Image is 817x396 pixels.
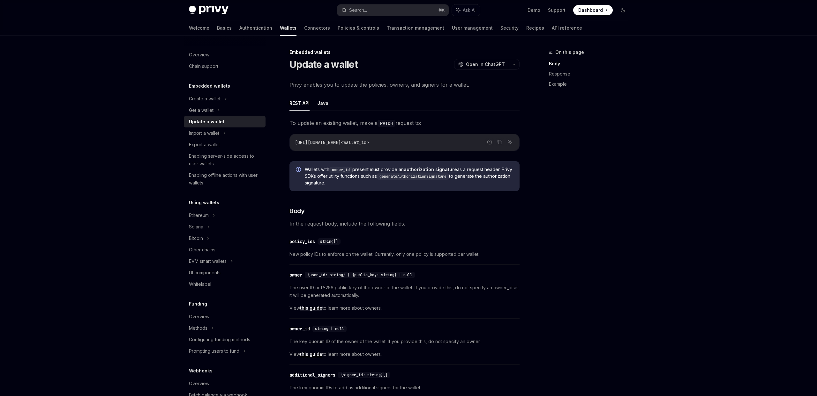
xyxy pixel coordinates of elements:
button: Open in ChatGPT [454,59,509,70]
span: Privy enables you to update the policies, owners, and signers for a wallet. [289,80,520,89]
a: Example [549,79,633,89]
div: Create a wallet [189,95,221,103]
a: Configuring funding methods [184,334,266,345]
div: Search... [349,6,367,14]
div: Chain support [189,62,218,70]
a: Body [549,59,633,69]
span: {signer_id: string}[] [341,372,387,378]
button: Report incorrect code [485,138,494,146]
span: Body [289,206,304,215]
img: dark logo [189,6,229,15]
a: Wallets [280,20,296,36]
h1: Update a wallet [289,59,358,70]
div: Methods [189,324,207,332]
div: Overview [189,313,209,320]
button: Ask AI [506,138,514,146]
div: Embedded wallets [289,49,520,55]
button: Search...⌘K [337,4,449,16]
div: Get a wallet [189,106,214,114]
a: Support [548,7,566,13]
button: Copy the contents from the code block [496,138,504,146]
a: Other chains [184,244,266,256]
a: Dashboard [573,5,613,15]
span: ⌘ K [438,8,445,13]
div: Enabling offline actions with user wallets [189,171,262,187]
a: Response [549,69,633,79]
div: owner_id [289,326,310,332]
span: [URL][DOMAIN_NAME]<wallet_id> [295,140,369,145]
h5: Embedded wallets [189,82,230,90]
code: PATCH [378,120,395,127]
a: Policies & controls [338,20,379,36]
h5: Funding [189,300,207,308]
div: Prompting users to fund [189,347,239,355]
button: Ask AI [452,4,480,16]
svg: Info [296,167,302,173]
button: Toggle dark mode [618,5,628,15]
span: {user_id: string} | {public_key: string} | null [307,272,412,277]
div: Configuring funding methods [189,336,250,343]
span: New policy IDs to enforce on the wallet. Currently, only one policy is supported per wallet. [289,250,520,258]
a: authorization signature [404,167,457,172]
div: Import a wallet [189,129,219,137]
a: Overview [184,378,266,389]
span: Wallets with present must provide an as a request header. Privy SDKs offer utility functions such... [305,166,513,186]
a: Enabling offline actions with user wallets [184,169,266,189]
a: Export a wallet [184,139,266,150]
span: Dashboard [578,7,603,13]
a: Connectors [304,20,330,36]
a: UI components [184,267,266,278]
div: Solana [189,223,203,231]
div: Overview [189,51,209,59]
code: generateAuthorizationSignature [377,173,449,180]
span: string | null [315,326,344,331]
div: additional_signers [289,372,335,378]
a: this guide [300,351,322,357]
div: Export a wallet [189,141,220,148]
a: Security [500,20,519,36]
span: The user ID or P-256 public key of the owner of the wallet. If you provide this, do not specify a... [289,284,520,299]
a: Overview [184,49,266,61]
div: UI components [189,269,221,277]
a: Recipes [526,20,544,36]
span: The key quorum IDs to add as additional signers for the wallet. [289,384,520,392]
span: On this page [555,48,584,56]
a: Update a wallet [184,116,266,127]
div: policy_ids [289,238,315,245]
div: Enabling server-side access to user wallets [189,152,262,168]
a: Transaction management [387,20,444,36]
span: To update an existing wallet, make a request to: [289,119,520,127]
div: owner [289,272,302,278]
div: Update a wallet [189,118,224,126]
span: View to learn more about owners. [289,304,520,312]
span: Ask AI [463,7,476,13]
div: Bitcoin [189,234,203,242]
h5: Using wallets [189,199,219,206]
h5: Webhooks [189,367,213,375]
a: Chain support [184,61,266,72]
a: Demo [528,7,540,13]
span: The key quorum ID of the owner of the wallet. If you provide this, do not specify an owner. [289,338,520,345]
div: Whitelabel [189,280,211,288]
a: Welcome [189,20,209,36]
span: In the request body, include the following fields: [289,219,520,228]
span: View to learn more about owners. [289,350,520,358]
span: string[] [320,239,338,244]
a: Authentication [239,20,272,36]
div: Overview [189,380,209,387]
span: Open in ChatGPT [466,61,505,68]
a: Overview [184,311,266,322]
button: Java [317,96,328,111]
div: EVM smart wallets [189,257,227,265]
div: Ethereum [189,212,209,219]
div: Other chains [189,246,215,254]
a: API reference [552,20,582,36]
a: this guide [300,305,322,311]
a: User management [452,20,493,36]
a: Basics [217,20,232,36]
button: REST API [289,96,310,111]
a: Enabling server-side access to user wallets [184,150,266,169]
a: Whitelabel [184,278,266,290]
code: owner_id [329,167,352,173]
